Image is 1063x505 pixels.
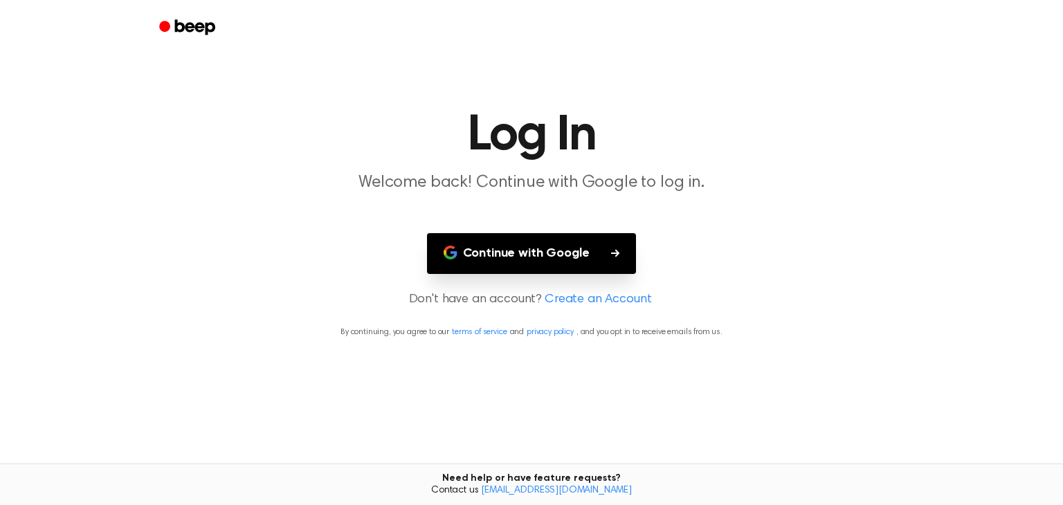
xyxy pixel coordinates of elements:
[17,291,1046,309] p: Don't have an account?
[527,328,574,336] a: privacy policy
[149,15,228,42] a: Beep
[8,485,1055,497] span: Contact us
[266,172,797,194] p: Welcome back! Continue with Google to log in.
[17,326,1046,338] p: By continuing, you agree to our and , and you opt in to receive emails from us.
[427,233,637,274] button: Continue with Google
[545,291,651,309] a: Create an Account
[177,111,886,160] h1: Log In
[481,486,632,495] a: [EMAIL_ADDRESS][DOMAIN_NAME]
[452,328,507,336] a: terms of service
